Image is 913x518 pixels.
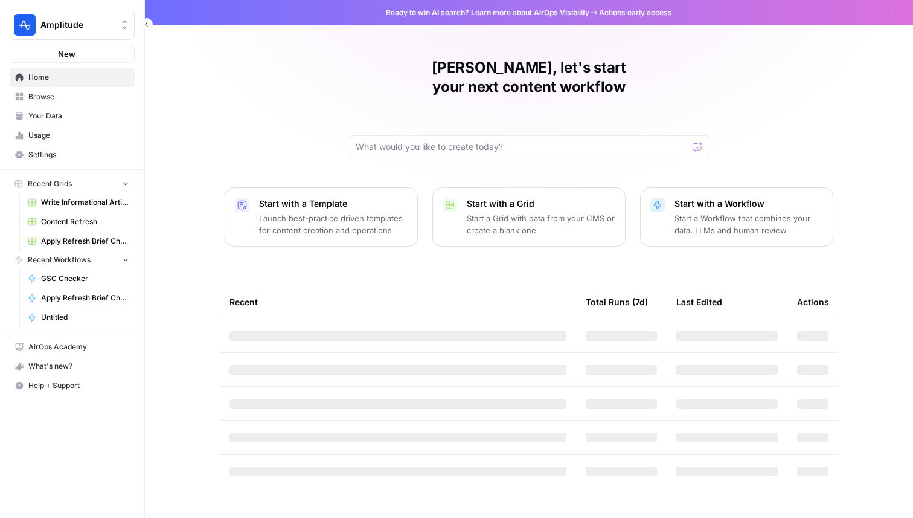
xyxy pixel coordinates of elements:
a: AirOps Academy [10,337,135,357]
button: Recent Workflows [10,251,135,269]
span: Recent Workflows [28,254,91,265]
span: AirOps Academy [28,342,129,352]
a: Apply Refresh Brief Changes [22,288,135,308]
p: Start with a Workflow [674,198,823,210]
div: Total Runs (7d) [586,285,648,319]
p: Start a Workflow that combines your data, LLMs and human review [674,212,823,236]
span: Actions early access [599,7,672,18]
button: Help + Support [10,376,135,395]
span: GSC Checker [41,273,129,284]
button: Workspace: Amplitude [10,10,135,40]
span: Your Data [28,111,129,121]
a: Content Refresh [22,212,135,231]
p: Start with a Template [259,198,408,210]
a: Usage [10,126,135,145]
p: Launch best-practice driven templates for content creation and operations [259,212,408,236]
a: Browse [10,87,135,106]
span: Settings [28,149,129,160]
p: Start a Grid with data from your CMS or create a blank one [467,212,615,236]
span: Usage [28,130,129,141]
div: What's new? [10,357,134,375]
button: What's new? [10,357,135,376]
span: Untitled [41,312,129,323]
span: Apply Refresh Brief Changes Grid [41,236,129,247]
a: Untitled [22,308,135,327]
span: Write Informational Article [41,197,129,208]
span: Amplitude [40,19,114,31]
span: Browse [28,91,129,102]
a: Learn more [471,8,511,17]
span: Ready to win AI search? about AirOps Visibility [386,7,589,18]
span: Help + Support [28,380,129,391]
a: GSC Checker [22,269,135,288]
h1: [PERSON_NAME], let's start your next content workflow [348,58,710,97]
span: Recent Grids [28,178,72,189]
a: Home [10,68,135,87]
div: Recent [229,285,566,319]
div: Actions [797,285,829,319]
a: Write Informational Article [22,193,135,212]
a: Your Data [10,106,135,126]
a: Apply Refresh Brief Changes Grid [22,231,135,251]
p: Start with a Grid [467,198,615,210]
button: New [10,45,135,63]
button: Start with a GridStart a Grid with data from your CMS or create a blank one [432,187,626,247]
button: Start with a WorkflowStart a Workflow that combines your data, LLMs and human review [640,187,833,247]
div: Last Edited [676,285,722,319]
img: Amplitude Logo [14,14,36,36]
button: Start with a TemplateLaunch best-practice driven templates for content creation and operations [225,187,418,247]
span: New [58,48,75,60]
input: What would you like to create today? [356,141,688,153]
span: Content Refresh [41,216,129,227]
button: Recent Grids [10,175,135,193]
span: Home [28,72,129,83]
span: Apply Refresh Brief Changes [41,293,129,303]
a: Settings [10,145,135,164]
